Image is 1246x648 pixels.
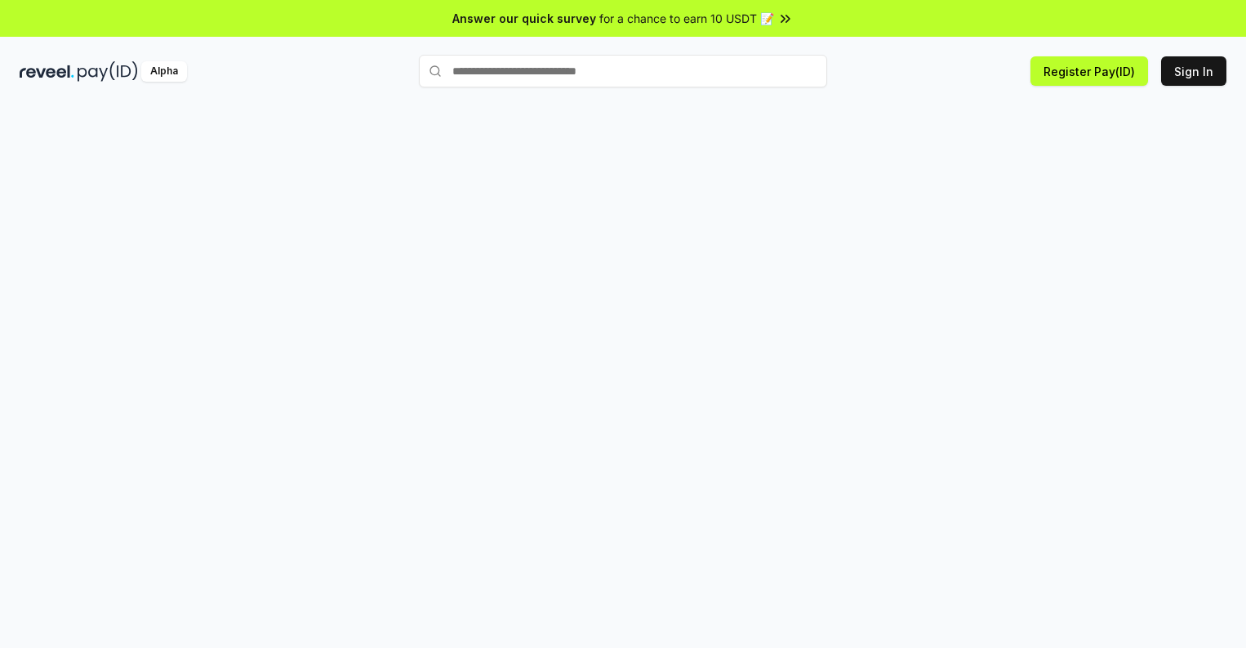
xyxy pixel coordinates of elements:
[20,61,74,82] img: reveel_dark
[1030,56,1148,86] button: Register Pay(ID)
[78,61,138,82] img: pay_id
[141,61,187,82] div: Alpha
[1161,56,1226,86] button: Sign In
[452,10,596,27] span: Answer our quick survey
[599,10,774,27] span: for a chance to earn 10 USDT 📝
